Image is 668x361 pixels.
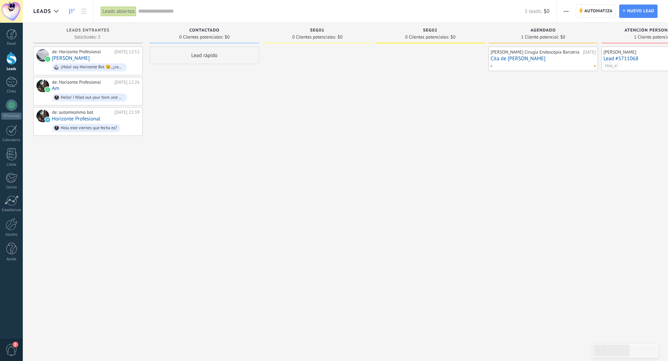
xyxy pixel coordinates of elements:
span: stop_ai [603,63,619,69]
div: Hola este viernes que fecha es? [61,126,117,131]
div: Estadísticas [1,208,22,213]
div: Leads abiertos [101,6,136,16]
a: Automatiza [576,5,616,18]
span: Contactado [189,28,220,33]
div: Am [36,79,49,92]
span: $0 [451,35,456,39]
span: 0 Clientes potenciales: [179,35,223,39]
div: [PERSON_NAME] Cirugía Endoscopía Bariatría [491,49,581,55]
span: 0 Clientes potenciales: [292,35,336,39]
div: Lead rápido [150,47,259,64]
div: SEG01 [266,28,369,34]
div: Chats [1,89,22,94]
div: Calendario [1,138,22,143]
div: [DATE] 12:26 [114,79,140,85]
div: David [36,49,49,62]
span: 1 Cliente potencial: [521,35,559,39]
div: Ajustes [1,232,22,237]
span: Agendado [531,28,556,33]
span: $0 [338,35,343,39]
span: Automatiza [584,5,613,18]
div: de: Horizonte Profesional [52,79,112,85]
span: SEG02 [423,28,438,33]
div: Hello! I filled out your form and would like to know more about your business. email: [EMAIL_ADDR... [61,95,124,100]
div: Agendado [492,28,594,34]
div: [DATE] 12:52 [114,49,140,55]
a: [PERSON_NAME] [52,55,90,61]
span: $0 [544,8,549,15]
span: Leads [33,8,51,15]
a: Nuevo lead [619,5,657,18]
span: Leads Entrantes [67,28,110,33]
div: Listas [1,162,22,167]
div: [DATE] 21:39 [114,110,140,115]
span: SEG01 [310,28,325,33]
div: WhatsApp [1,113,21,119]
div: [DATE] [583,49,596,55]
img: waba.svg [45,87,50,92]
img: waba.svg [45,57,50,62]
span: Nuevo lead [627,5,654,18]
div: Horizonte Profesional [36,110,49,122]
a: Cita de [PERSON_NAME] [491,56,596,62]
span: $0 [225,35,230,39]
div: Correo [1,185,22,190]
div: Contactado [153,28,256,34]
div: Panel [1,42,22,46]
a: Horizonte Profesional [52,116,100,122]
div: de: automkommo bot [52,110,112,115]
div: Leads Entrantes [37,28,139,34]
div: de: Horizonte Profesional [52,49,112,55]
span: $0 [560,35,565,39]
div: ¡Hola! soy Horizonte Bot 😉, ¿con quién tengo el gusto? [61,65,124,70]
a: Am [52,85,59,91]
span: No hay nada asignado [594,65,596,67]
span: Solicitudes: 3 [74,35,100,39]
div: Ayuda [1,257,22,262]
span: 5 leads: [525,8,542,15]
div: SEG02 [379,28,481,34]
span: 0 Clientes potenciales: [405,35,449,39]
img: telegram-sm.svg [45,117,50,122]
div: Leads [1,67,22,71]
span: 2 [13,342,18,347]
